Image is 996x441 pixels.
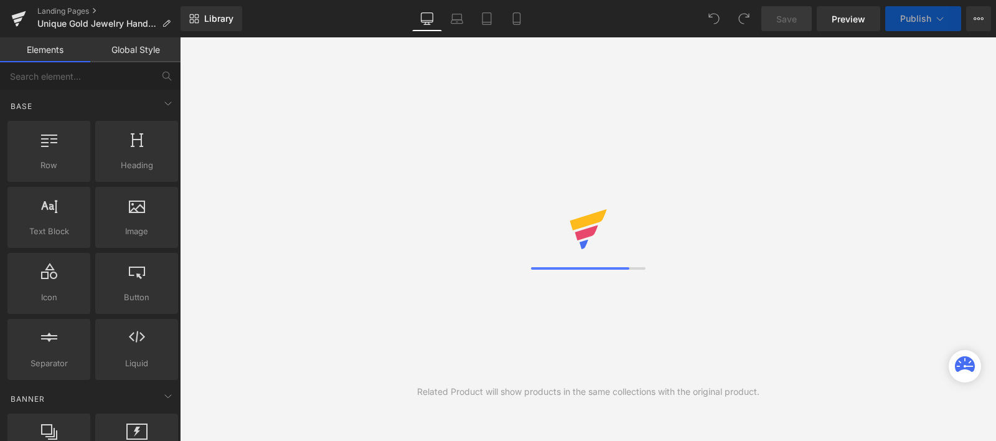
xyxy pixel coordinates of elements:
a: Landing Pages [37,6,181,16]
span: Liquid [99,357,174,370]
a: Mobile [502,6,532,31]
button: More [966,6,991,31]
span: Preview [832,12,865,26]
a: Tablet [472,6,502,31]
span: Image [99,225,174,238]
span: Row [11,159,87,172]
span: Heading [99,159,174,172]
button: Redo [731,6,756,31]
button: Undo [702,6,726,31]
span: Separator [11,357,87,370]
span: Text Block [11,225,87,238]
span: Banner [9,393,46,405]
span: Unique Gold Jewelry Handcrafted in [GEOGRAPHIC_DATA] [37,19,157,29]
span: Base [9,100,34,112]
a: Laptop [442,6,472,31]
a: Preview [817,6,880,31]
a: Global Style [90,37,181,62]
span: Save [776,12,797,26]
button: Publish [885,6,961,31]
a: New Library [181,6,242,31]
span: Library [204,13,233,24]
span: Publish [900,14,931,24]
a: Desktop [412,6,442,31]
div: Related Product will show products in the same collections with the original product. [417,385,759,399]
span: Icon [11,291,87,304]
span: Button [99,291,174,304]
